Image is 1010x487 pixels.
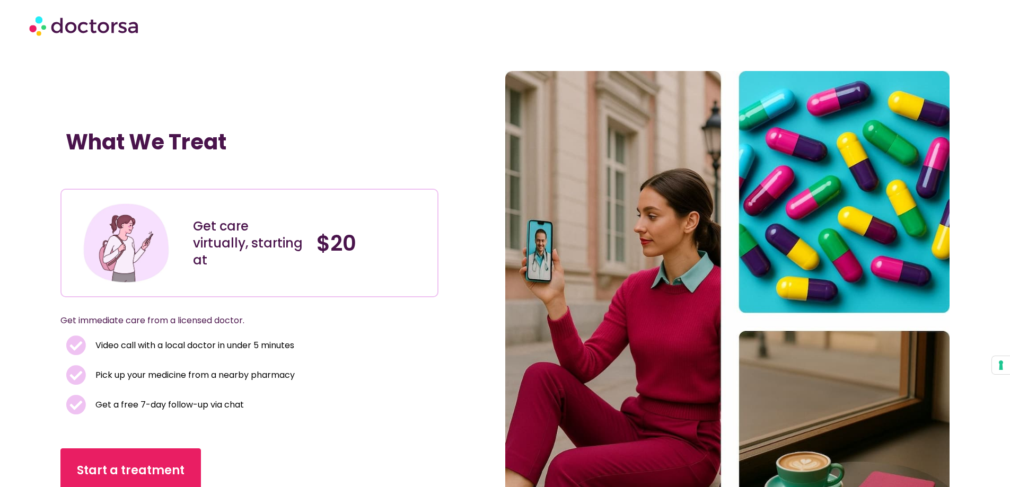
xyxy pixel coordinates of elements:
h4: $20 [317,231,429,256]
img: Illustration depicting a young woman in a casual outfit, engaged with her smartphone. She has a p... [81,198,171,288]
h1: What We Treat [66,129,433,155]
p: Get immediate care from a licensed doctor. [60,313,412,328]
iframe: Customer reviews powered by Trustpilot [66,165,225,178]
span: Get a free 7-day follow-up via chat [93,397,244,412]
button: Your consent preferences for tracking technologies [992,356,1010,374]
div: Get care virtually, starting at [193,218,306,269]
span: Pick up your medicine from a nearby pharmacy [93,368,295,383]
span: Video call with a local doctor in under 5 minutes [93,338,294,353]
span: Start a treatment [77,462,185,479]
